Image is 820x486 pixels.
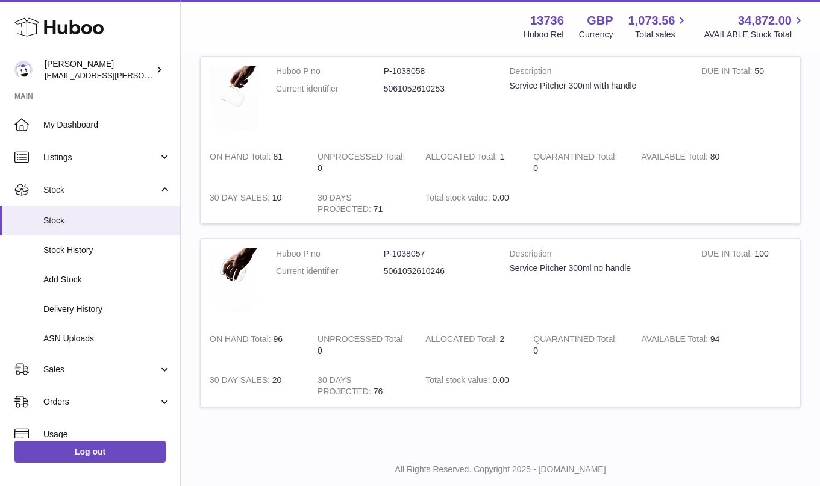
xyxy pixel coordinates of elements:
td: 80 [632,142,740,183]
dt: Current identifier [276,83,384,95]
strong: 13736 [530,13,564,29]
div: Service Pitcher 300ml no handle [510,263,683,274]
strong: UNPROCESSED Total [318,334,405,347]
td: 20 [201,366,308,407]
a: Log out [14,441,166,463]
span: AVAILABLE Stock Total [704,29,806,40]
strong: AVAILABLE Total [641,334,710,347]
span: Listings [43,152,158,163]
span: Stock [43,215,171,226]
td: 2 [416,325,524,366]
div: Currency [579,29,613,40]
div: Huboo Ref [524,29,564,40]
strong: AVAILABLE Total [641,152,710,164]
strong: ALLOCATED Total [425,334,499,347]
strong: 30 DAY SALES [210,375,272,388]
strong: DUE IN Total [701,66,754,79]
td: 76 [308,366,416,407]
span: 1,073.56 [628,13,675,29]
img: product image [210,66,258,130]
dd: P-1038057 [384,248,492,260]
span: 34,872.00 [738,13,792,29]
td: 0 [308,325,416,366]
td: 100 [692,239,800,325]
strong: QUARANTINED Total [533,334,617,347]
div: [PERSON_NAME] [45,58,153,81]
strong: QUARANTINED Total [533,152,617,164]
strong: ON HAND Total [210,334,274,347]
dd: 5061052610246 [384,266,492,277]
dt: Huboo P no [276,248,384,260]
td: 71 [308,183,416,224]
span: Orders [43,396,158,408]
td: 1 [416,142,524,183]
dd: 5061052610253 [384,83,492,95]
dd: P-1038058 [384,66,492,77]
span: Stock [43,184,158,196]
img: horia@orea.uk [14,61,33,79]
td: 10 [201,183,308,224]
strong: 30 DAYS PROJECTED [318,375,374,399]
strong: 30 DAY SALES [210,193,272,205]
strong: DUE IN Total [701,249,754,261]
div: Service Pitcher 300ml with handle [510,80,683,92]
dt: Huboo P no [276,66,384,77]
span: 0.00 [492,375,509,385]
span: Total sales [635,29,689,40]
strong: Total stock value [425,375,492,388]
p: All Rights Reserved. Copyright 2025 - [DOMAIN_NAME] [190,464,810,475]
strong: UNPROCESSED Total [318,152,405,164]
span: ASN Uploads [43,333,171,344]
span: Delivery History [43,304,171,315]
span: 0 [533,346,538,355]
span: 0 [533,163,538,173]
strong: Total stock value [425,193,492,205]
td: 94 [632,325,740,366]
strong: Description [510,248,683,263]
strong: ALLOCATED Total [425,152,499,164]
span: Sales [43,364,158,375]
strong: GBP [587,13,613,29]
td: 50 [692,57,800,142]
span: Add Stock [43,274,171,285]
td: 0 [308,142,416,183]
strong: 30 DAYS PROJECTED [318,193,374,217]
td: 96 [201,325,308,366]
td: 81 [201,142,308,183]
strong: ON HAND Total [210,152,274,164]
a: 34,872.00 AVAILABLE Stock Total [704,13,806,40]
span: Usage [43,429,171,440]
span: My Dashboard [43,119,171,131]
dt: Current identifier [276,266,384,277]
span: [EMAIL_ADDRESS][PERSON_NAME][DOMAIN_NAME] [45,70,242,80]
span: Stock History [43,245,171,256]
span: 0.00 [492,193,509,202]
strong: Description [510,66,683,80]
a: 1,073.56 Total sales [628,13,689,40]
img: product image [210,248,258,313]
